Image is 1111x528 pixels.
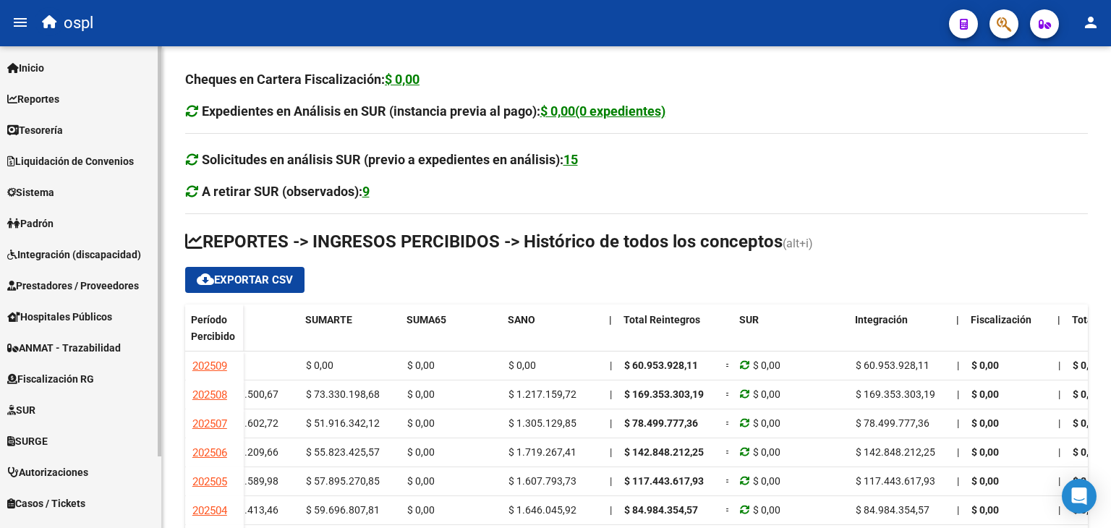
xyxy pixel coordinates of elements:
span: SUMARTE [305,314,352,325]
span: 202509 [192,359,227,372]
span: | [956,314,959,325]
span: Prestadores / Proveedores [7,278,139,294]
span: | [957,475,959,487]
span: $ 78.499.777,36 [856,417,929,429]
span: $ 142.848.212,25 [624,446,704,458]
span: $ 169.353.303,19 [856,388,935,400]
span: $ 117.443.617,93 [856,475,935,487]
span: $ 59.696.807,81 [306,504,380,516]
span: $ 84.984.354,57 [856,504,929,516]
span: $ 60.953.928,11 [856,359,929,371]
span: $ 0,00 [971,417,999,429]
span: Fiscalización RG [7,371,94,387]
span: = [725,417,731,429]
span: Total Reintegros [623,314,700,325]
span: SURGE [7,433,48,449]
span: = [725,446,731,458]
span: $ 57.895.270,85 [306,475,380,487]
div: Open Intercom Messenger [1062,479,1097,514]
span: = [725,388,731,400]
span: Reportes [7,91,59,107]
span: $ 169.353.303,19 [624,388,704,400]
span: | [957,388,959,400]
span: $ 84.984.354,57 [624,504,698,516]
div: 9 [362,182,370,202]
div: $ 0,00(0 expedientes) [540,101,665,122]
button: Exportar CSV [185,267,305,293]
span: | [957,417,959,429]
span: $ 1.305.129,85 [508,417,576,429]
datatable-header-cell: SUMA [198,305,299,365]
span: 202506 [192,446,227,459]
span: $ 0,00 [753,475,780,487]
span: $ 0,00 [971,475,999,487]
span: | [610,446,612,458]
span: = [725,504,731,516]
datatable-header-cell: SUMA65 [401,305,502,365]
span: Integración [855,314,908,325]
span: = [725,359,731,371]
span: SUR [7,402,35,418]
span: | [957,359,959,371]
span: $ 0,00 [753,446,780,458]
span: $ 1.646.045,92 [508,504,576,516]
span: = [725,475,731,487]
span: | [1058,475,1060,487]
span: $ 1.607.793,73 [508,475,576,487]
span: | [610,475,612,487]
span: $ 0,00 [306,359,333,371]
span: $ 0,00 [407,475,435,487]
datatable-header-cell: Total Reintegros [618,305,719,365]
span: SUMA65 [406,314,446,325]
span: Casos / Tickets [7,495,85,511]
span: $ 0,00 [971,504,999,516]
span: $ 60.953.928,11 [624,359,698,371]
div: 15 [563,150,578,170]
span: 202505 [192,475,227,488]
span: $ 78.499.777,36 [624,417,698,429]
span: Autorizaciones [7,464,88,480]
datatable-header-cell: Fiscalización [965,305,1052,365]
span: SUR [739,314,759,325]
span: $ 0,00 [407,359,435,371]
span: SANO [508,314,535,325]
span: REPORTES -> INGRESOS PERCIBIDOS -> Histórico de todos los conceptos [185,231,783,252]
datatable-header-cell: SUMARTE [299,305,401,365]
span: | [1058,417,1060,429]
span: $ 0,00 [1073,446,1100,458]
mat-icon: menu [12,14,29,31]
datatable-header-cell: SANO [502,305,603,365]
span: Inicio [7,60,44,76]
span: $ 0,00 [407,417,435,429]
span: | [609,314,612,325]
mat-icon: person [1082,14,1099,31]
span: | [1057,314,1060,325]
span: | [1058,504,1060,516]
span: Integración (discapacidad) [7,247,141,263]
datatable-header-cell: | [603,305,618,365]
span: $ 117.443.617,93 [624,475,704,487]
span: Hospitales Públicos [7,309,112,325]
span: | [1058,359,1060,371]
strong: Expedientes en Análisis en SUR (instancia previa al pago): [202,103,665,119]
span: Período Percibido [191,314,235,342]
span: | [1058,446,1060,458]
strong: A retirar SUR (observados): [202,184,370,199]
span: Exportar CSV [197,273,293,286]
span: (alt+i) [783,237,813,250]
datatable-header-cell: | [950,305,965,365]
span: $ 0,00 [753,388,780,400]
span: $ 0,00 [508,359,536,371]
span: | [610,417,612,429]
span: $ 0,00 [1073,359,1100,371]
mat-icon: cloud_download [197,271,214,288]
span: | [957,504,959,516]
span: $ 0,00 [753,417,780,429]
span: Padrón [7,216,54,231]
span: $ 0,00 [1073,475,1100,487]
span: $ 0,00 [753,504,780,516]
datatable-header-cell: Integración [849,305,950,365]
span: $ 0,00 [407,504,435,516]
span: | [610,388,612,400]
span: $ 0,00 [1073,417,1100,429]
